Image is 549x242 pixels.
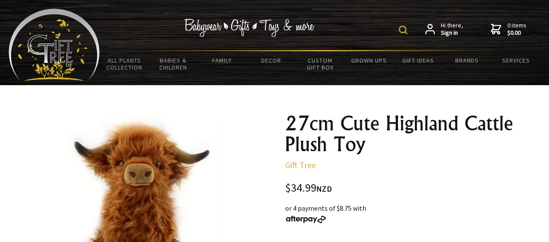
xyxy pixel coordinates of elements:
[441,29,463,37] strong: Sign in
[285,203,539,224] div: or 4 payments of $8.75 with
[285,113,539,155] h1: 27cm Cute Highland Cattle Plush Toy
[149,51,198,76] a: Babies & Children
[285,159,316,170] a: Gift Tree
[491,51,540,70] a: Services
[285,215,327,223] img: Afterpay
[247,51,296,70] a: Decor
[184,19,315,37] img: Babywear - Gifts - Toys & more
[100,51,149,76] a: All Plants Collection
[296,51,345,76] a: Custom Gift Box
[399,26,408,34] img: product search
[198,51,247,70] a: Family
[316,184,332,194] span: NZD
[507,29,526,37] strong: $0.00
[425,22,463,37] a: Hi there,Sign in
[442,51,491,70] a: Brands
[9,9,100,81] img: Babyware - Gifts - Toys and more...
[491,22,526,37] a: 0 items$0.00
[285,182,539,194] div: $34.99
[507,21,526,37] span: 0 items
[345,51,394,70] a: Grown Ups
[441,22,463,37] span: Hi there,
[394,51,443,70] a: Gift Ideas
